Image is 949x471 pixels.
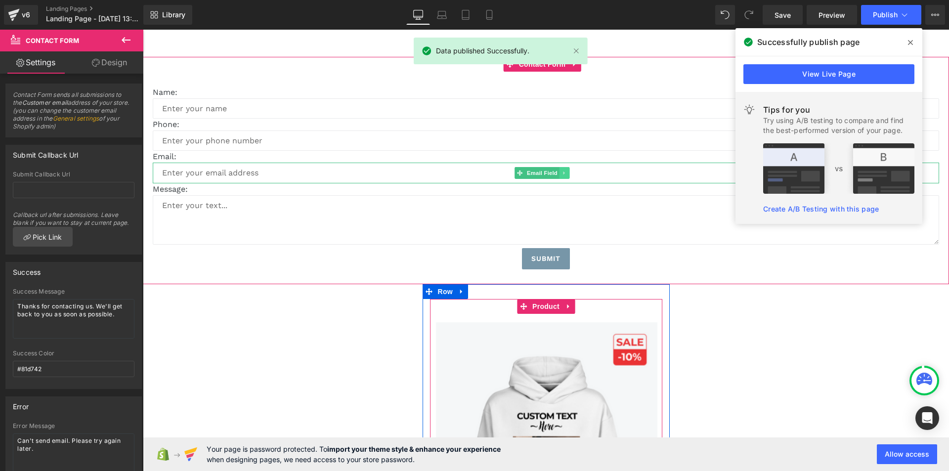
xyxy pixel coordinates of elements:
[739,5,759,25] button: Redo
[13,91,134,137] span: Contact Form sends all submissions to the address of your store. (you can change the customer ema...
[419,269,432,284] a: Expand / Collapse
[13,227,73,247] a: Pick Link
[807,5,857,25] a: Preview
[20,8,32,21] div: v6
[417,137,427,149] a: Expand / Collapse
[13,350,134,357] div: Success Color
[22,99,68,106] b: Customer email
[387,269,419,284] span: Product
[763,205,879,213] a: Create A/B Testing with this page
[873,11,898,19] span: Publish
[382,137,417,149] span: Email Field
[379,218,428,240] button: Submit
[763,104,914,116] div: Tips for you
[425,27,438,42] a: Expand / Collapse
[477,5,501,25] a: Mobile
[46,5,160,13] a: Landing Pages
[13,262,41,276] div: Success
[312,255,325,269] a: Expand / Collapse
[406,5,430,25] a: Desktop
[775,10,791,20] span: Save
[915,406,939,430] div: Open Intercom Messenger
[374,27,426,42] span: Contact Form
[143,5,192,25] a: New Library
[46,15,141,23] span: Landing Page - [DATE] 13:26:17
[53,115,99,122] a: General settings
[74,51,145,74] a: Design
[877,444,937,464] button: Allow access
[436,45,529,56] span: Data published Successfully.
[207,444,501,465] span: Your page is password protected. To when designing pages, we need access to your store password.
[10,154,796,166] p: Message:
[454,5,477,25] a: Tablet
[819,10,845,20] span: Preview
[143,30,949,471] iframe: To enrich screen reader interactions, please activate Accessibility in Grammarly extension settings
[293,255,312,269] span: Row
[743,64,914,84] a: View Live Page
[4,5,38,25] a: v6
[743,104,755,116] img: light.svg
[162,10,185,19] span: Library
[13,423,134,429] div: Error Message
[861,5,921,25] button: Publish
[13,288,134,295] div: Success Message
[763,116,914,135] div: Try using A/B testing to compare and find the best-performed version of your page.
[13,397,29,411] div: Error
[757,36,860,48] span: Successfully publish page
[327,445,501,453] strong: import your theme style & enhance your experience
[715,5,735,25] button: Undo
[13,203,134,227] div: Callback url after submissions. Leave blank if you want to stay at current page.
[925,5,945,25] button: More
[13,171,134,178] div: Submit Callback Url
[430,5,454,25] a: Laptop
[763,143,914,194] img: tip.png
[13,145,78,159] div: Submit Callback Url
[26,37,79,44] span: Contact Form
